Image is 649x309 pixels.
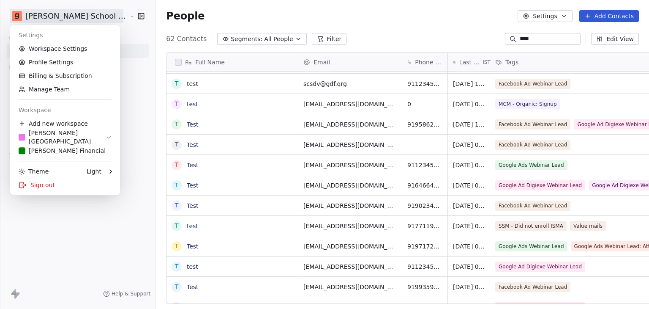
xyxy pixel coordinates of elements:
[14,103,117,117] div: Workspace
[87,167,101,176] div: Light
[14,69,117,83] a: Billing & Subscription
[14,83,117,96] a: Manage Team
[14,28,117,42] div: Settings
[19,167,49,176] div: Theme
[14,117,117,130] div: Add new workspace
[14,178,117,192] div: Sign out
[14,55,117,69] a: Profile Settings
[19,129,106,146] div: [PERSON_NAME][GEOGRAPHIC_DATA]
[14,42,117,55] a: Workspace Settings
[19,146,106,155] div: [PERSON_NAME] Financial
